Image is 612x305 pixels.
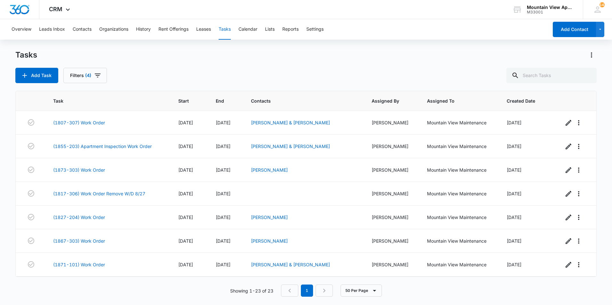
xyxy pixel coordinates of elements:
[178,191,193,196] span: [DATE]
[251,262,330,267] a: [PERSON_NAME] & [PERSON_NAME]
[53,214,105,221] a: (1827-204) Work Order
[251,167,288,173] a: [PERSON_NAME]
[12,19,31,40] button: Overview
[507,191,521,196] span: [DATE]
[265,19,275,40] button: Lists
[53,143,152,150] a: (1855-203) Apartment Inspection Work Order
[219,19,231,40] button: Tasks
[251,98,347,104] span: Contacts
[527,5,574,10] div: account name
[281,285,333,297] nav: Pagination
[427,167,491,173] div: Mountain View Maintenance
[372,238,412,244] div: [PERSON_NAME]
[216,120,230,125] span: [DATE]
[49,6,62,12] span: CRM
[507,262,521,267] span: [DATE]
[372,167,412,173] div: [PERSON_NAME]
[527,10,574,14] div: account id
[15,50,37,60] h1: Tasks
[196,19,211,40] button: Leases
[230,287,273,294] p: Showing 1-23 of 23
[427,238,491,244] div: Mountain View Maintenance
[427,261,491,268] div: Mountain View Maintenance
[372,190,412,197] div: [PERSON_NAME]
[216,98,226,104] span: End
[301,285,313,297] em: 1
[53,190,145,197] a: (1817-306) Work Order Remove W/D 8/27
[372,143,412,150] div: [PERSON_NAME]
[507,98,538,104] span: Created Date
[53,261,105,268] a: (1871-101) Work Order
[178,262,193,267] span: [DATE]
[53,98,154,104] span: Task
[251,144,330,149] a: [PERSON_NAME] & [PERSON_NAME]
[158,19,189,40] button: Rent Offerings
[427,143,491,150] div: Mountain View Maintenance
[216,191,230,196] span: [DATE]
[73,19,92,40] button: Contacts
[372,119,412,126] div: [PERSON_NAME]
[178,120,193,125] span: [DATE]
[178,98,191,104] span: Start
[372,261,412,268] div: [PERSON_NAME]
[372,214,412,221] div: [PERSON_NAME]
[178,144,193,149] span: [DATE]
[427,98,482,104] span: Assigned To
[507,167,521,173] span: [DATE]
[600,2,605,7] span: 143
[53,119,105,126] a: (1807-307) Work Order
[238,19,257,40] button: Calendar
[178,215,193,220] span: [DATE]
[216,144,230,149] span: [DATE]
[136,19,151,40] button: History
[507,215,521,220] span: [DATE]
[427,214,491,221] div: Mountain View Maintenance
[427,119,491,126] div: Mountain View Maintenance
[216,238,230,244] span: [DATE]
[251,215,288,220] a: [PERSON_NAME]
[341,285,382,297] button: 50 Per Page
[251,238,288,244] a: [PERSON_NAME]
[99,19,128,40] button: Organizations
[85,73,91,78] span: (4)
[216,167,230,173] span: [DATE]
[600,2,605,7] div: notifications count
[63,68,107,83] button: Filters(4)
[178,238,193,244] span: [DATE]
[178,167,193,173] span: [DATE]
[306,19,324,40] button: Settings
[251,120,330,125] a: [PERSON_NAME] & [PERSON_NAME]
[39,19,65,40] button: Leads Inbox
[216,262,230,267] span: [DATE]
[506,68,597,83] input: Search Tasks
[53,167,105,173] a: (1873-303) Work Order
[53,238,105,244] a: (1867-303) Work Order
[15,68,58,83] button: Add Task
[372,98,402,104] span: Assigned By
[507,144,521,149] span: [DATE]
[427,190,491,197] div: Mountain View Maintenance
[586,50,597,60] button: Actions
[507,238,521,244] span: [DATE]
[282,19,299,40] button: Reports
[553,22,596,37] button: Add Contact
[507,120,521,125] span: [DATE]
[216,215,230,220] span: [DATE]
